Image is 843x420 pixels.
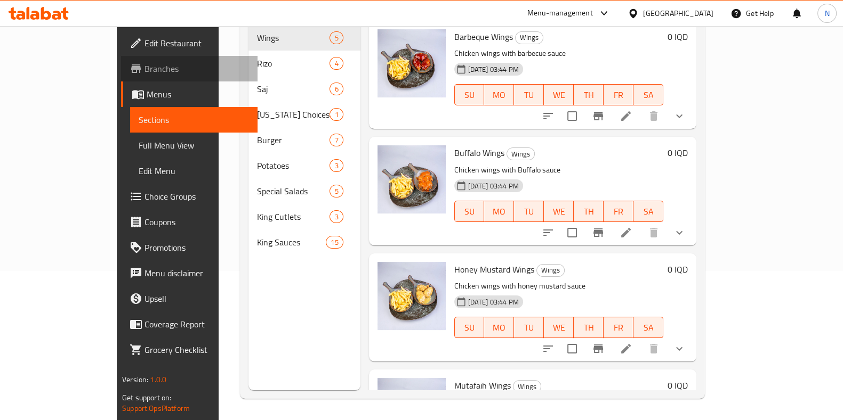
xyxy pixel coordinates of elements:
[144,267,249,279] span: Menu disclaimer
[330,83,343,95] div: items
[484,201,514,222] button: MO
[514,84,544,105] button: TU
[257,31,330,44] span: Wings
[488,204,510,219] span: MO
[454,201,485,222] button: SU
[668,145,688,160] h6: 0 IQD
[121,56,258,81] a: Branches
[641,336,667,361] button: delete
[248,204,360,229] div: King Cutlets3
[454,47,663,60] p: Chicken wings with barbecue sauce
[248,153,360,178] div: Potatoes3
[330,161,342,171] span: 3
[139,139,249,152] span: Full Menu View
[561,337,583,360] span: Select to update
[121,30,258,56] a: Edit Restaurant
[641,220,667,245] button: delete
[507,148,534,160] span: Wings
[544,84,574,105] button: WE
[608,87,629,103] span: FR
[121,260,258,286] a: Menu disclaimer
[248,21,360,259] nav: Menu sections
[561,105,583,127] span: Select to update
[608,320,629,335] span: FR
[330,59,342,69] span: 4
[638,320,659,335] span: SA
[144,343,249,356] span: Grocery Checklist
[459,87,480,103] span: SU
[604,201,633,222] button: FR
[454,163,663,177] p: Chicken wings with Buffalo sauce
[518,204,540,219] span: TU
[620,226,632,239] a: Edit menu item
[330,135,342,145] span: 7
[121,81,258,107] a: Menus
[150,373,166,386] span: 1.0.0
[257,83,330,95] span: Saj
[667,336,692,361] button: show more
[454,29,513,45] span: Barbeque Wings
[536,264,565,277] div: Wings
[330,210,343,223] div: items
[484,317,514,338] button: MO
[578,204,599,219] span: TH
[454,145,504,161] span: Buffalo Wings
[638,204,659,219] span: SA
[585,336,611,361] button: Branch-specific-item
[673,110,686,122] svg: Show Choices
[130,107,258,133] a: Sections
[548,204,569,219] span: WE
[144,190,249,203] span: Choice Groups
[330,185,343,197] div: items
[544,317,574,338] button: WE
[514,201,544,222] button: TU
[578,87,599,103] span: TH
[121,184,258,209] a: Choice Groups
[507,147,535,160] div: Wings
[488,320,510,335] span: MO
[578,320,599,335] span: TH
[488,87,510,103] span: MO
[139,164,249,177] span: Edit Menu
[527,7,593,20] div: Menu-management
[121,286,258,311] a: Upsell
[561,221,583,244] span: Select to update
[257,57,330,70] span: Rizo
[514,317,544,338] button: TU
[535,336,561,361] button: sort-choices
[144,62,249,75] span: Branches
[121,337,258,363] a: Grocery Checklist
[454,317,485,338] button: SU
[633,317,663,338] button: SA
[330,212,342,222] span: 3
[122,391,171,405] span: Get support on:
[537,264,564,276] span: Wings
[330,110,342,120] span: 1
[641,103,667,129] button: delete
[516,31,543,44] span: Wings
[824,7,829,19] span: N
[330,134,343,146] div: items
[257,210,330,223] span: King Cutlets
[548,320,569,335] span: WE
[330,33,342,43] span: 5
[574,201,604,222] button: TH
[144,37,249,50] span: Edit Restaurant
[257,185,330,197] span: Special Salads
[464,297,523,307] span: [DATE] 03:44 PM
[667,220,692,245] button: show more
[378,29,446,97] img: Barbeque Wings
[633,201,663,222] button: SA
[330,159,343,172] div: items
[121,235,258,260] a: Promotions
[378,262,446,330] img: Honey Mustard Wings
[585,220,611,245] button: Branch-specific-item
[130,158,258,184] a: Edit Menu
[147,88,249,101] span: Menus
[121,209,258,235] a: Coupons
[326,236,343,249] div: items
[248,25,360,51] div: Wings5
[574,84,604,105] button: TH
